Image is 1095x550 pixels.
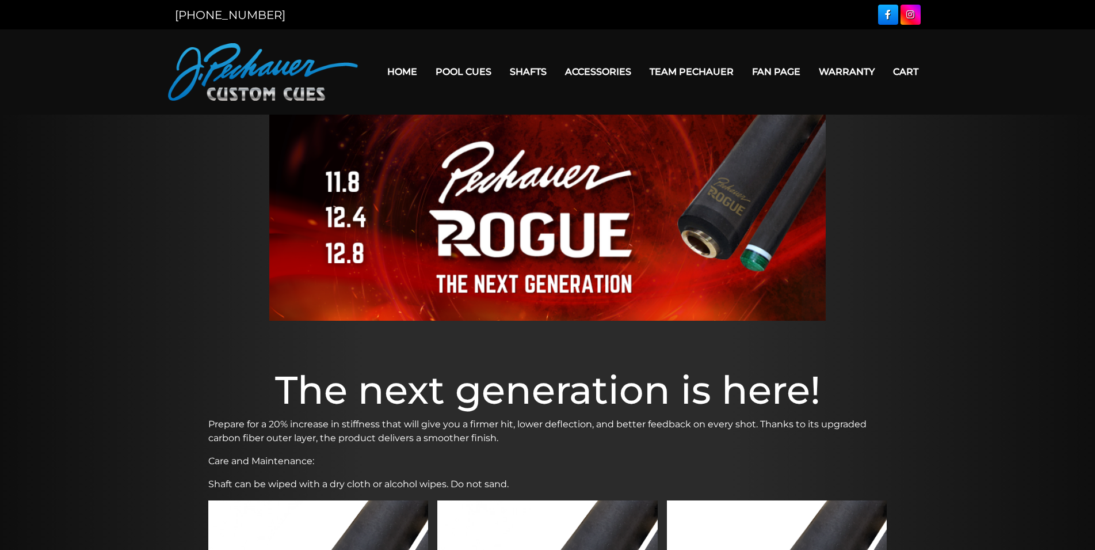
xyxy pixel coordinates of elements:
[743,57,810,86] a: Fan Page
[378,57,426,86] a: Home
[426,57,501,86] a: Pool Cues
[640,57,743,86] a: Team Pechauer
[208,477,887,491] p: Shaft can be wiped with a dry cloth or alcohol wipes. Do not sand.
[208,367,887,413] h1: The next generation is here!
[175,8,285,22] a: [PHONE_NUMBER]
[810,57,884,86] a: Warranty
[556,57,640,86] a: Accessories
[884,57,928,86] a: Cart
[208,454,887,468] p: Care and Maintenance:
[168,43,358,101] img: Pechauer Custom Cues
[208,418,887,445] p: Prepare for a 20% increase in stiffness that will give you a firmer hit, lower deflection, and be...
[501,57,556,86] a: Shafts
